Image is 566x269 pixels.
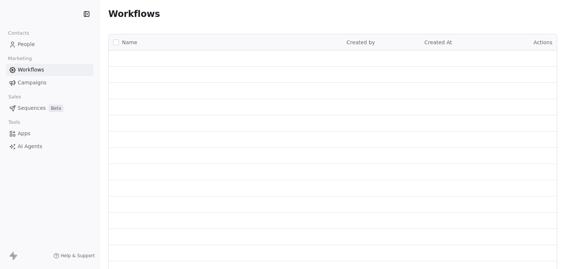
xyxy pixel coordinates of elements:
a: People [6,38,93,50]
span: Workflows [108,9,160,19]
span: AI Agents [18,143,42,150]
a: Workflows [6,64,93,76]
a: Campaigns [6,77,93,89]
a: AI Agents [6,140,93,153]
a: Help & Support [53,253,95,259]
span: Sales [5,91,24,102]
span: Help & Support [61,253,95,259]
span: Sequences [18,104,46,112]
a: SequencesBeta [6,102,93,114]
span: Created by [347,39,375,45]
span: Apps [18,130,31,137]
span: Actions [534,39,552,45]
span: Campaigns [18,79,46,87]
span: Beta [49,105,63,112]
span: Contacts [5,28,32,39]
span: Name [122,39,137,46]
span: Marketing [5,53,35,64]
span: Workflows [18,66,44,74]
a: Apps [6,127,93,140]
span: Created At [424,39,452,45]
span: People [18,41,35,48]
span: Tools [5,117,23,128]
